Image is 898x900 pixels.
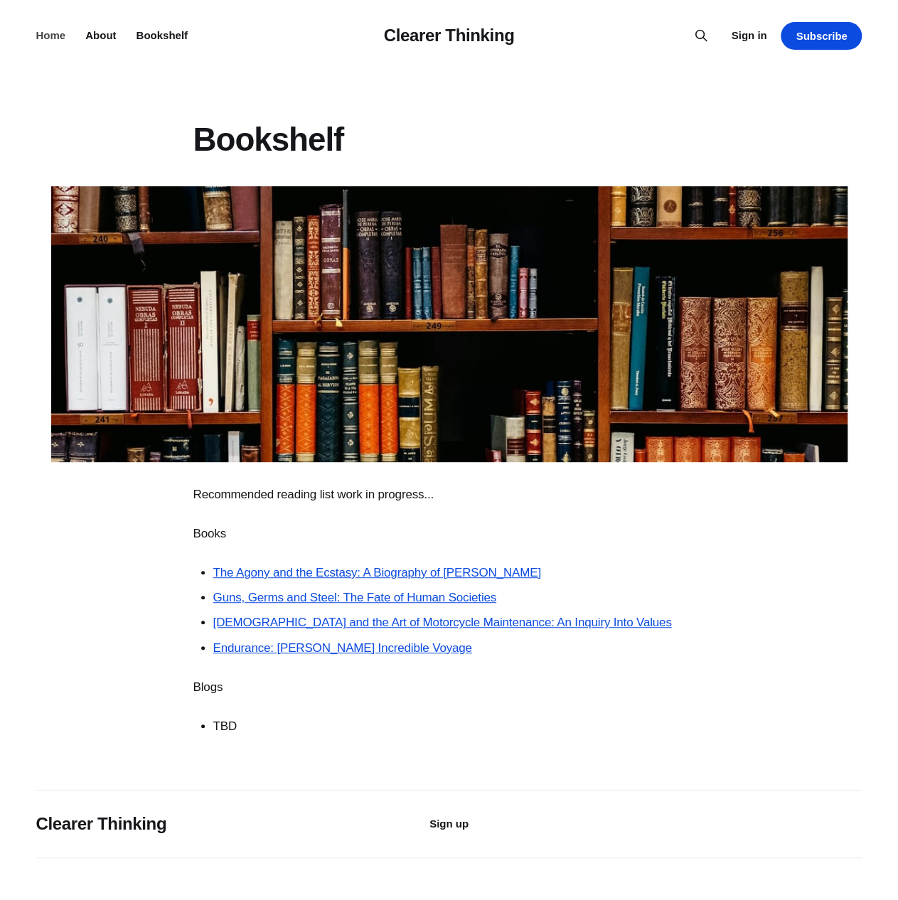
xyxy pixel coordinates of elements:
[193,485,705,504] p: Recommended reading list work in progress...
[429,818,469,830] a: Sign up
[213,616,672,629] a: [DEMOGRAPHIC_DATA] and the Art of Motorcycle Maintenance: An Inquiry Into Values
[137,29,188,41] a: Bookshelf
[193,122,705,158] h1: Bookshelf
[213,641,472,655] a: Endurance: [PERSON_NAME] Incredible Voyage
[85,29,116,41] a: About
[781,22,862,50] a: Subscribe
[193,677,705,697] p: Blogs
[51,186,848,461] img: Bookshelf
[193,524,705,543] p: Books
[213,591,496,604] a: Guns, Germs and Steel: The Fate of Human Societies
[690,24,712,47] button: Search this site
[731,27,766,44] a: Sign in
[213,566,541,579] a: The Agony and the Ecstasy: A Biography of [PERSON_NAME]
[384,26,515,45] a: Clearer Thinking
[213,717,705,736] li: TBD
[36,29,66,41] a: Home
[36,810,407,837] span: Clearer Thinking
